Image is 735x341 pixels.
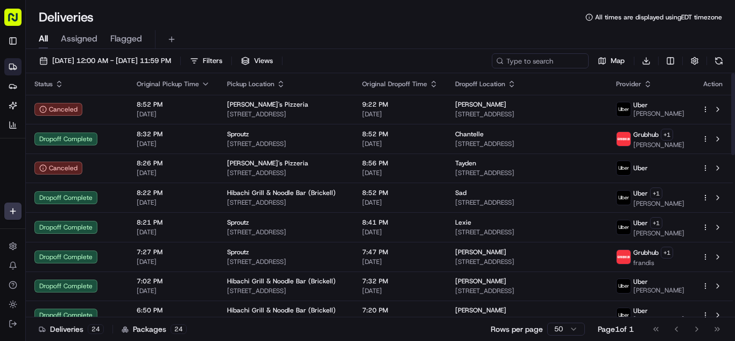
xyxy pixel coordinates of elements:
[362,258,438,266] span: [DATE]
[611,56,625,66] span: Map
[137,110,210,119] span: [DATE]
[633,229,684,238] span: [PERSON_NAME]
[137,169,210,177] span: [DATE]
[617,161,631,175] img: uber-new-logo.jpeg
[362,287,438,295] span: [DATE]
[633,199,684,208] span: [PERSON_NAME]
[711,53,726,68] button: Refresh
[137,306,210,315] span: 6:50 PM
[593,53,630,68] button: Map
[595,13,722,22] span: All times are displayed using EDT timezone
[455,130,484,138] span: Chantelle
[455,248,506,256] span: [PERSON_NAME]
[633,248,659,257] span: Grubhub
[617,308,631,322] img: uber-new-logo.jpeg
[362,218,438,227] span: 8:41 PM
[455,198,599,207] span: [STREET_ADDRESS]
[362,159,438,168] span: 8:56 PM
[137,228,210,236] span: [DATE]
[362,277,438,286] span: 7:32 PM
[227,218,249,227] span: Sproutz
[617,191,631,205] img: uber-new-logo.jpeg
[34,103,82,116] button: Canceled
[633,130,659,139] span: Grubhub
[617,132,631,146] img: 5e692f75ce7d37001a5d71f1
[455,159,476,168] span: Tayden
[61,32,97,45] span: Assigned
[491,324,543,335] p: Rows per page
[227,140,345,148] span: [STREET_ADDRESS]
[362,228,438,236] span: [DATE]
[633,277,648,286] span: Uber
[227,248,249,256] span: Sproutz
[598,324,634,335] div: Page 1 of 1
[633,141,684,149] span: [PERSON_NAME]
[227,287,345,295] span: [STREET_ADDRESS]
[137,287,210,295] span: [DATE]
[633,109,684,118] span: [PERSON_NAME]
[362,100,438,109] span: 9:22 PM
[236,53,278,68] button: Views
[39,324,104,335] div: Deliveries
[227,169,345,177] span: [STREET_ADDRESS]
[137,159,210,168] span: 8:26 PM
[227,100,308,109] span: [PERSON_NAME]'s Pizzeria
[227,198,345,207] span: [STREET_ADDRESS]
[633,315,684,324] span: [PERSON_NAME]
[122,324,187,335] div: Packages
[455,110,599,119] span: [STREET_ADDRESS]
[455,316,599,324] span: [STREET_ADDRESS]
[650,187,662,199] button: +1
[88,324,104,334] div: 24
[52,56,171,66] span: [DATE] 12:00 AM - [DATE] 11:59 PM
[661,247,673,259] button: +1
[227,189,336,197] span: Hibachi Grill & Noodle Bar (Brickell)
[227,80,274,88] span: Pickup Location
[203,56,222,66] span: Filters
[110,32,142,45] span: Flagged
[362,198,438,207] span: [DATE]
[617,220,631,234] img: uber-new-logo.jpeg
[455,218,471,227] span: Lexie
[362,110,438,119] span: [DATE]
[227,159,308,168] span: [PERSON_NAME]'s Pizzeria
[633,101,648,109] span: Uber
[455,228,599,236] span: [STREET_ADDRESS]
[617,279,631,293] img: uber-new-logo.jpeg
[455,306,506,315] span: [PERSON_NAME]
[137,140,210,148] span: [DATE]
[39,32,48,45] span: All
[137,189,210,197] span: 8:22 PM
[137,277,210,286] span: 7:02 PM
[34,162,82,175] button: Canceled
[185,53,227,68] button: Filters
[362,130,438,138] span: 8:52 PM
[227,228,345,236] span: [STREET_ADDRESS]
[633,164,648,172] span: Uber
[362,80,427,88] span: Original Dropoff Time
[254,56,273,66] span: Views
[137,198,210,207] span: [DATE]
[492,53,589,68] input: Type to search
[362,140,438,148] span: [DATE]
[34,53,176,68] button: [DATE] 12:00 AM - [DATE] 11:59 PM
[650,217,662,229] button: +1
[137,248,210,256] span: 7:27 PM
[227,258,345,266] span: [STREET_ADDRESS]
[702,80,724,88] div: Action
[362,306,438,315] span: 7:20 PM
[171,324,187,334] div: 24
[455,189,467,197] span: Sad
[633,307,648,315] span: Uber
[227,130,249,138] span: Sproutz
[137,316,210,324] span: [DATE]
[137,130,210,138] span: 8:32 PM
[455,277,506,286] span: [PERSON_NAME]
[455,258,599,266] span: [STREET_ADDRESS]
[137,80,199,88] span: Original Pickup Time
[362,189,438,197] span: 8:52 PM
[227,316,345,324] span: [STREET_ADDRESS]
[617,102,631,116] img: uber-new-logo.jpeg
[617,250,631,264] img: 5e692f75ce7d37001a5d71f1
